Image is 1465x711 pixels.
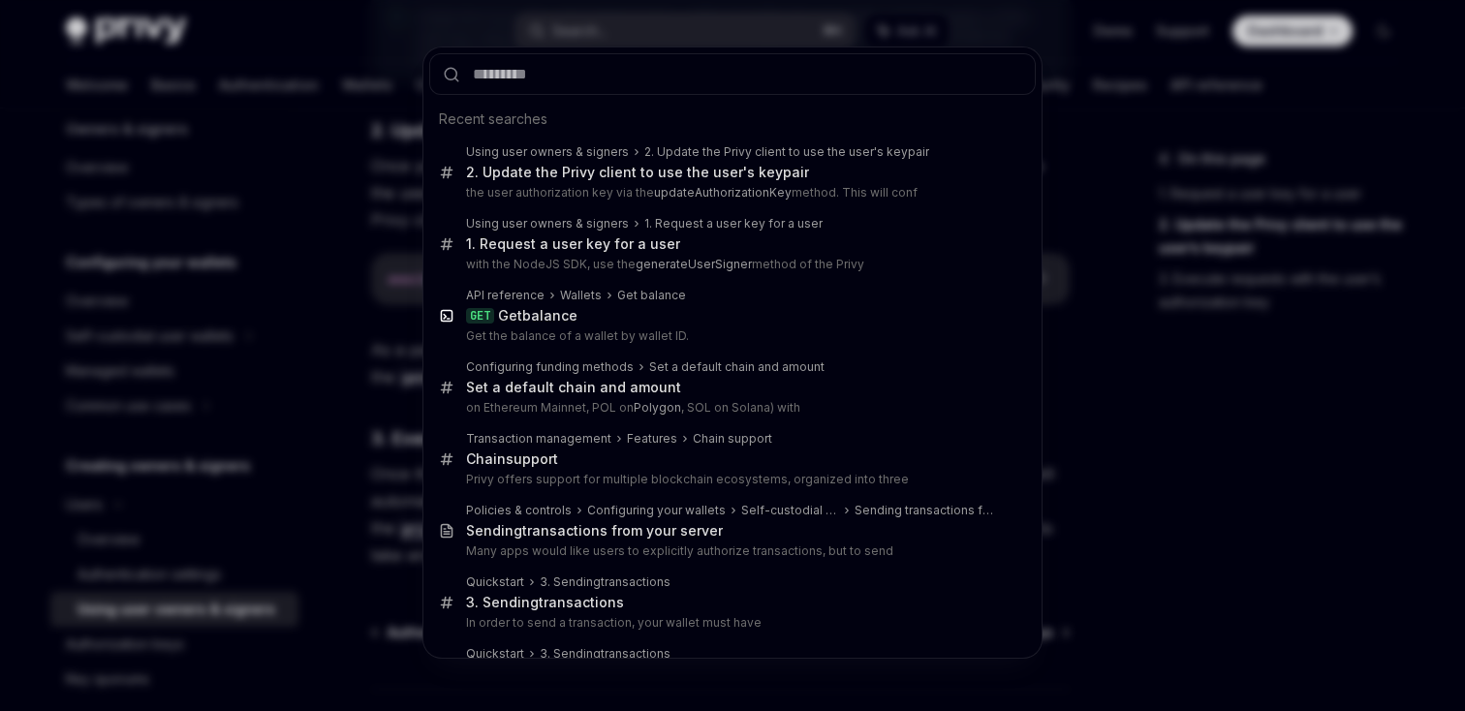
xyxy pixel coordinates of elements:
[466,431,611,447] div: Transaction management
[466,522,723,540] div: Sending s from your server
[466,216,629,232] div: Using user owners & signers
[466,543,995,559] p: Many apps would like users to explicitly authorize transactions, but to send
[466,503,572,518] div: Policies & controls
[466,185,995,201] p: the user authorization key via the method. This will conf
[522,522,600,539] b: transaction
[466,359,634,375] div: Configuring funding methods
[540,574,670,590] div: 3. Sending tions
[649,359,825,375] div: Set a default chain and amount
[466,328,995,344] p: Get the balance of a wallet by wallet ID.
[466,235,680,253] div: 1. Request a user key for a user
[601,574,642,589] b: transac
[540,646,670,662] div: 3. Sending ns
[693,431,772,447] div: Chain support
[636,257,752,271] b: generateUserSigner
[466,400,995,416] p: on Ethereum Mainnet, POL on , SOL on Solana) with
[466,257,995,272] p: with the NodeJS SDK, use the method of the Privy
[466,288,545,303] div: API reference
[466,472,995,487] p: Privy offers support for multiple blockchain ecosystems, organized into three
[498,307,577,325] div: Get
[466,594,624,611] div: 3. Sending tions
[466,450,558,468] div: support
[560,288,602,303] div: Wallets
[587,503,726,518] div: Configuring your wallets
[634,400,681,415] b: Polygon
[539,594,590,610] b: transac
[644,144,929,160] div: 2. Update the Privy client to use the user's keypair
[617,288,686,303] div: Get balance
[466,574,524,590] div: Quickstart
[644,216,823,232] div: 1. Request a user key for a user
[522,307,577,324] b: balance
[741,503,839,518] div: Self-custodial user wallets
[466,646,524,662] div: Quickstart
[466,308,494,324] div: GET
[466,164,809,181] div: 2. Update the Privy client to use the user's keypair
[466,615,995,631] p: In order to send a transaction, your wallet must have
[466,450,506,467] b: Chain
[654,185,792,200] b: updateAuthorizationKey
[439,109,547,129] span: Recent searches
[466,144,629,160] div: Using user owners & signers
[601,646,657,661] b: transactio
[466,379,681,396] div: Set a default chain and amount
[627,431,677,447] div: Features
[855,503,995,518] div: Sending transactions from your server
